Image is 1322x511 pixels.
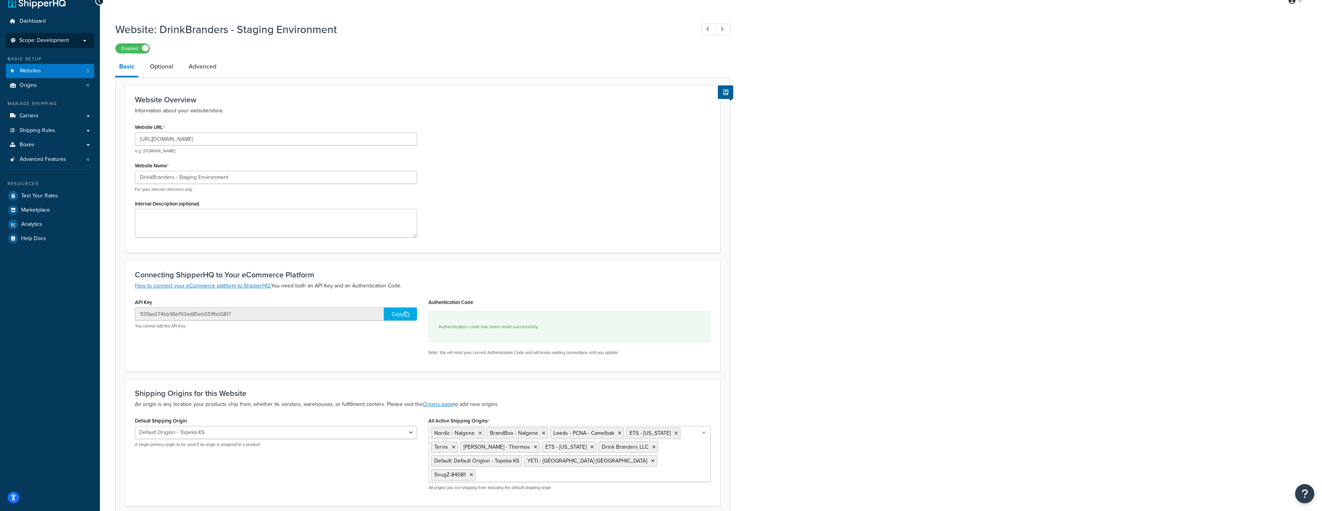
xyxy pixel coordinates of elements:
[6,64,94,78] li: Websites
[6,109,94,123] a: Carriers
[135,271,711,279] h3: Connecting ShipperHQ to Your eCommerce Platform
[135,323,417,329] p: You cannot edit the API Key
[135,299,152,305] label: API Key
[20,156,66,163] span: Advanced Features
[434,443,448,451] span: Tervis
[135,95,711,104] h3: Website Overview
[553,429,614,437] span: Leeds - PCNA - Camelbak
[718,85,733,99] button: Show Help Docs
[20,127,55,134] span: Shipping Rules
[434,429,475,437] span: Nordic - Nalgene
[115,57,138,77] a: Basic
[135,124,165,130] label: Website URL
[135,163,169,169] label: Website Name
[428,485,711,491] p: All origins you are shipping from including the default shipping origin
[115,22,687,37] h1: Website: DrinkBranders - Staging Environment
[135,389,711,397] h3: Shipping Origins for this Website
[146,57,177,76] a: Optional
[629,429,671,437] span: ETS - [US_STATE]
[135,106,711,115] p: Information about your website/store.
[6,64,94,78] a: Websites3
[384,307,417,321] div: Copy
[185,57,220,76] a: Advanced
[6,180,94,187] div: Resources
[21,221,42,228] span: Analytics
[6,56,94,62] div: Basic Setup
[20,113,38,119] span: Carriers
[6,100,94,107] div: Manage Shipping
[116,44,149,53] label: Enabled
[438,323,538,330] small: Authentication code has been reset successfully
[135,282,271,290] a: How to connect your eCommerce platform to ShipperHQ.
[21,193,58,199] span: Test Your Rates
[602,443,648,451] span: Drink Branders LLC
[1295,484,1314,503] button: Open Resource Center
[490,429,538,437] span: BrandBox - Nalgene
[6,14,94,28] a: Dashboard
[21,207,50,214] span: Marketplace
[434,457,519,465] span: Default: Default Origion - Topeka KS
[428,350,711,356] p: Note: this will reset your current Authentication Code and will break existing connections until ...
[86,82,89,89] span: 11
[135,442,417,448] p: A single primary origin to be used if no origin is assigned to a product
[20,18,46,25] span: Dashboard
[6,78,94,93] a: Origins11
[6,152,94,167] li: Advanced Features
[716,23,731,36] a: Next Record
[545,443,586,451] span: ETS - [US_STATE]
[701,23,716,36] a: Previous Record
[6,203,94,217] a: Marketplace
[86,68,89,74] span: 3
[6,124,94,138] a: Shipping Rules
[19,37,69,44] span: Scope: Development
[527,457,647,465] span: YETI - [GEOGRAPHIC_DATA] [GEOGRAPHIC_DATA]
[6,78,94,93] li: Origins
[6,138,94,152] a: Boxes
[20,142,35,148] span: Boxes
[434,471,466,479] span: SnugZ-84081
[135,201,199,207] label: Internal Description (optional)
[135,400,711,409] p: An origin is any location your products ship from, whether its vendors, warehouses, or fulfillmen...
[135,148,417,154] p: e.g. [DOMAIN_NAME]
[423,400,453,408] a: Origins page
[6,217,94,231] a: Analytics
[428,299,473,305] label: Authentication Code
[6,152,94,167] a: Advanced Features4
[6,189,94,203] a: Test Your Rates
[135,187,417,192] p: For your internal reference only
[428,418,490,424] label: All Active Shipping Origins
[135,418,187,424] label: Default Shipping Origin
[6,232,94,245] a: Help Docs
[20,82,37,89] span: Origins
[20,68,41,74] span: Websites
[135,281,711,291] p: You need both an API Key and an Authentication Code.
[86,156,89,163] span: 4
[463,443,530,451] span: [PERSON_NAME] - Thermos
[21,235,46,242] span: Help Docs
